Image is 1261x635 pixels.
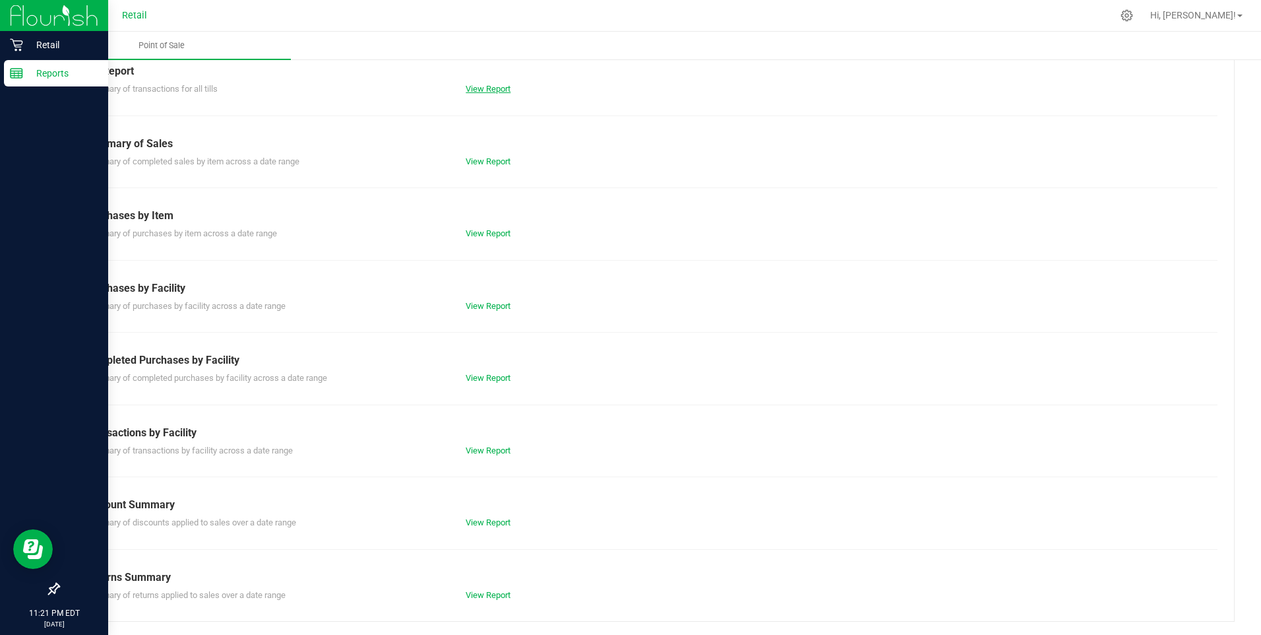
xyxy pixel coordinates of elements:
a: View Report [466,446,510,455]
span: Summary of transactions for all tills [85,84,218,94]
span: Retail [122,10,147,21]
inline-svg: Retail [10,38,23,51]
a: View Report [466,373,510,383]
div: Purchases by Item [85,208,1208,224]
span: Hi, [PERSON_NAME]! [1150,10,1236,20]
div: Manage settings [1119,9,1135,22]
span: Point of Sale [121,40,202,51]
div: Discount Summary [85,497,1208,513]
p: [DATE] [6,619,102,629]
inline-svg: Reports [10,67,23,80]
p: 11:21 PM EDT [6,607,102,619]
a: View Report [466,84,510,94]
p: Retail [23,37,102,53]
span: Summary of purchases by facility across a date range [85,301,286,311]
span: Summary of completed purchases by facility across a date range [85,373,327,383]
span: Summary of transactions by facility across a date range [85,446,293,455]
div: Summary of Sales [85,136,1208,152]
div: Transactions by Facility [85,425,1208,441]
div: Till Report [85,63,1208,79]
a: Point of Sale [32,32,291,59]
p: Reports [23,65,102,81]
div: Completed Purchases by Facility [85,352,1208,368]
a: View Report [466,518,510,527]
div: Purchases by Facility [85,281,1208,296]
span: Summary of returns applied to sales over a date range [85,590,286,600]
span: Summary of discounts applied to sales over a date range [85,518,296,527]
a: View Report [466,590,510,600]
iframe: Resource center [13,529,53,569]
span: Summary of purchases by item across a date range [85,228,277,238]
a: View Report [466,301,510,311]
a: View Report [466,228,510,238]
div: Returns Summary [85,570,1208,585]
a: View Report [466,156,510,166]
span: Summary of completed sales by item across a date range [85,156,299,166]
